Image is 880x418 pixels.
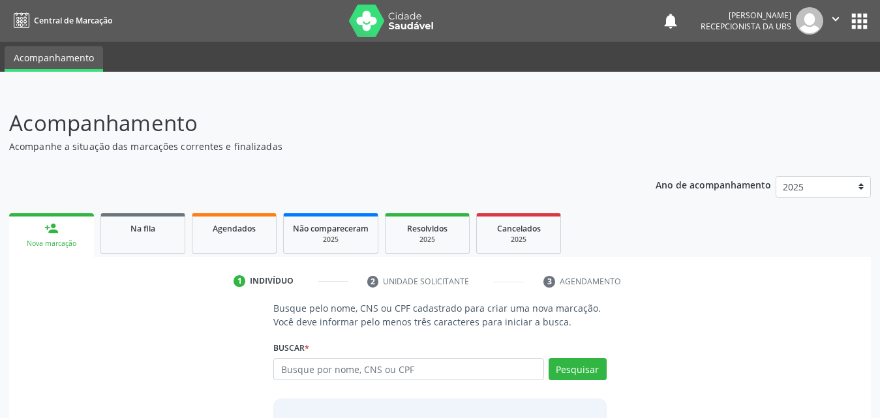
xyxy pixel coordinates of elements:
p: Ano de acompanhamento [656,176,771,192]
p: Acompanhamento [9,107,613,140]
p: Busque pelo nome, CNS ou CPF cadastrado para criar uma nova marcação. Você deve informar pelo men... [273,301,607,329]
span: Central de Marcação [34,15,112,26]
a: Central de Marcação [9,10,112,31]
a: Acompanhamento [5,46,103,72]
div: 2025 [395,235,460,245]
span: Resolvidos [407,223,448,234]
input: Busque por nome, CNS ou CPF [273,358,544,380]
div: Indivíduo [250,275,294,287]
div: [PERSON_NAME] [701,10,791,21]
button:  [823,7,848,35]
span: Recepcionista da UBS [701,21,791,32]
img: img [796,7,823,35]
label: Buscar [273,338,309,358]
div: 2025 [293,235,369,245]
span: Agendados [213,223,256,234]
div: 1 [234,275,245,287]
span: Na fila [130,223,155,234]
span: Não compareceram [293,223,369,234]
div: 2025 [486,235,551,245]
i:  [828,12,843,26]
button: notifications [661,12,680,30]
button: apps [848,10,871,33]
span: Cancelados [497,223,541,234]
div: person_add [44,221,59,235]
button: Pesquisar [549,358,607,380]
p: Acompanhe a situação das marcações correntes e finalizadas [9,140,613,153]
div: Nova marcação [18,239,85,248]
